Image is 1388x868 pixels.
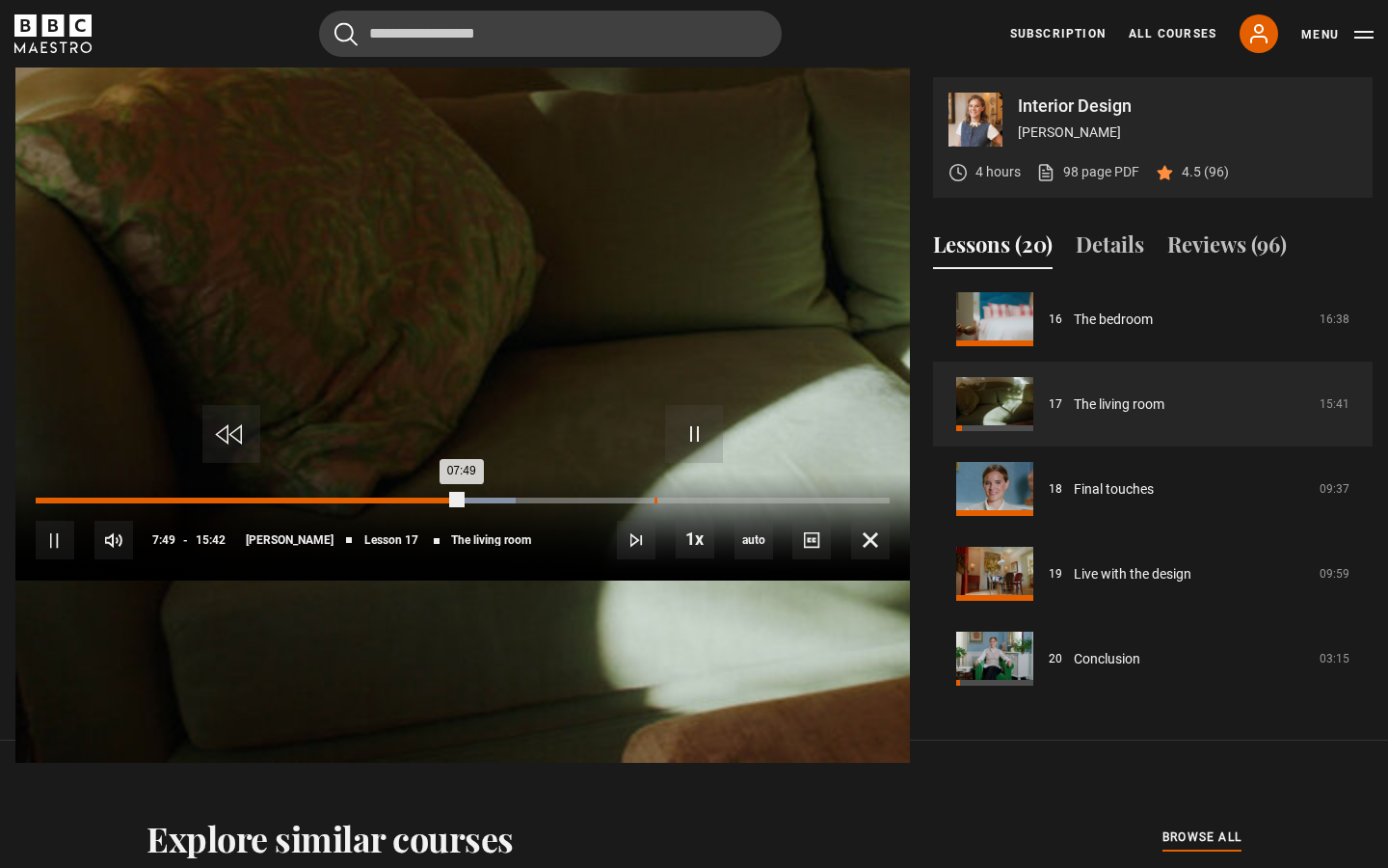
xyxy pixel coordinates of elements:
button: Details [1076,229,1144,269]
button: Playback Rate [676,520,714,558]
button: Mute [94,521,133,559]
a: Final touches [1074,479,1154,500]
span: [PERSON_NAME] [246,534,334,546]
span: 7:49 [152,523,175,557]
button: Toggle navigation [1301,25,1374,44]
span: auto [734,521,773,559]
span: The living room [451,534,531,546]
button: Pause [36,521,74,559]
a: Conclusion [1074,649,1140,669]
div: Progress Bar [36,498,890,503]
a: Live with the design [1074,564,1191,584]
button: Fullscreen [851,521,890,559]
span: 15:42 [196,523,226,557]
video-js: Video Player [15,77,910,581]
a: The living room [1074,394,1164,415]
a: Subscription [1010,25,1106,42]
span: - [183,533,188,547]
p: [PERSON_NAME] [1018,122,1357,143]
input: Search [319,11,782,57]
p: Interior Design [1018,97,1357,115]
p: 4 hours [975,162,1021,182]
svg: BBC Maestro [14,14,92,53]
button: Reviews (96) [1167,229,1287,269]
span: browse all [1162,827,1241,847]
a: 98 page PDF [1036,162,1139,182]
p: 4.5 (96) [1182,162,1229,182]
button: Next Lesson [617,521,655,559]
h2: Explore similar courses [147,818,514,858]
a: browse all [1162,827,1241,849]
a: The bedroom [1074,310,1153,330]
a: All Courses [1129,25,1216,42]
div: Current quality: 1080p [734,521,773,559]
button: Submit the search query [334,22,358,46]
button: Lessons (20) [933,229,1053,269]
button: Captions [792,521,831,559]
span: Lesson 17 [364,534,418,546]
